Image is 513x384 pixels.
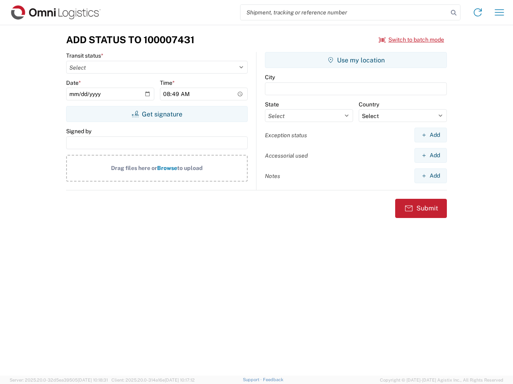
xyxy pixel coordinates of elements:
[111,165,157,171] span: Drag files here or
[66,128,91,135] label: Signed by
[240,5,448,20] input: Shipment, tracking or reference number
[265,52,447,68] button: Use my location
[265,101,279,108] label: State
[66,79,81,86] label: Date
[265,132,307,139] label: Exception status
[243,377,263,382] a: Support
[160,79,175,86] label: Time
[414,168,447,183] button: Add
[66,52,103,59] label: Transit status
[66,34,194,46] h3: Add Status to 100007431
[177,165,203,171] span: to upload
[359,101,379,108] label: Country
[263,377,283,382] a: Feedback
[111,378,195,382] span: Client: 2025.20.0-314a16e
[265,172,280,180] label: Notes
[379,33,444,46] button: Switch to batch mode
[66,106,248,122] button: Get signature
[414,128,447,142] button: Add
[157,165,177,171] span: Browse
[414,148,447,163] button: Add
[165,378,195,382] span: [DATE] 10:17:12
[395,199,447,218] button: Submit
[380,376,503,384] span: Copyright © [DATE]-[DATE] Agistix Inc., All Rights Reserved
[265,152,308,159] label: Accessorial used
[78,378,108,382] span: [DATE] 10:18:31
[265,74,275,81] label: City
[10,378,108,382] span: Server: 2025.20.0-32d5ea39505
